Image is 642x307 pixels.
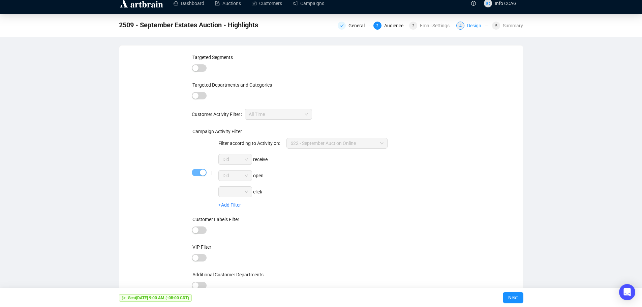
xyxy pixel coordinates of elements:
div: Summary [503,22,523,30]
div: General [348,22,369,30]
div: 4Design [456,22,488,30]
span: 3 [412,24,415,28]
span: open [218,173,264,178]
div: Design [467,22,485,30]
span: 622 - September Auction Online [291,138,384,148]
div: Audience [384,22,407,30]
span: check [340,24,344,28]
div: | [211,170,212,176]
label: VIP Filter [192,244,211,250]
div: 2Audience [373,22,405,30]
label: Additional Customer Departments [192,272,264,277]
span: All Time [249,109,308,119]
span: Did [222,154,248,164]
label: Campaign Activity Filter [192,129,242,134]
label: Targeted Segments [192,55,233,60]
span: Filter according to Activity on: [218,141,388,146]
label: Customer Activity Filter [192,109,245,120]
span: 2 [376,24,378,28]
div: Email Settings [420,22,454,30]
span: 5 [495,24,497,28]
span: send [122,296,126,300]
span: 2509 - September Estates Auction - Highlights [119,20,258,30]
span: Did [222,171,248,181]
label: Customer Labels Filter [192,217,239,222]
a: +Add Filter [218,202,241,208]
div: 3Email Settings [409,22,452,30]
button: Next [503,292,523,303]
label: Targeted Departments and Categories [192,82,272,88]
strong: Sent [DATE] 9:00 AM (-05:00 CDT) [128,296,189,300]
span: Next [508,288,518,307]
div: 5Summary [492,22,523,30]
span: question-circle [471,1,476,6]
div: General [338,22,369,30]
div: Open Intercom Messenger [619,284,635,300]
span: Info CCAG [495,1,517,6]
span: click [218,189,262,194]
span: receive [218,157,268,162]
span: 4 [459,24,462,28]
